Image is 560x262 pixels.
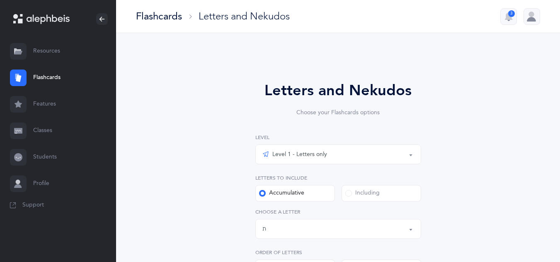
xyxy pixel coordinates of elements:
button: Level 1 - Letters only [255,144,421,164]
div: Letters and Nekudos [232,79,444,102]
div: Including [345,189,380,197]
button: ת [255,219,421,239]
label: Order of letters [255,249,421,256]
label: Level [255,134,421,141]
div: Level 1 - Letters only [262,149,327,159]
div: ת [262,225,266,233]
button: 3 [500,8,517,25]
div: Letters and Nekudos [199,10,290,23]
div: 3 [508,10,515,17]
span: Support [22,201,44,209]
div: Choose your Flashcards options [232,108,444,117]
div: Accumulative [259,189,304,197]
label: Choose a letter [255,208,421,216]
label: Letters to include [255,174,421,182]
div: Flashcards [136,10,182,23]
